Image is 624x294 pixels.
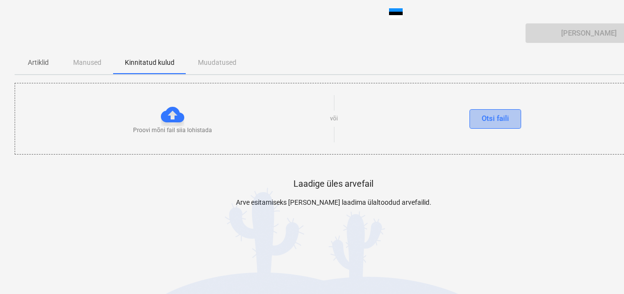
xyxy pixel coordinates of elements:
[293,178,373,189] font: Laadige üles arvefail
[236,198,431,206] font: Arve esitamiseks [PERSON_NAME] laadima ülaltoodud arvefailid.
[125,59,175,66] font: Kinnitatud kulud
[482,114,509,123] font: Otsi faili
[28,59,49,66] font: Artiklid
[469,109,521,129] button: Otsi faili
[330,115,338,122] font: või
[133,127,212,134] font: Proovi mõni fail siia lohistada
